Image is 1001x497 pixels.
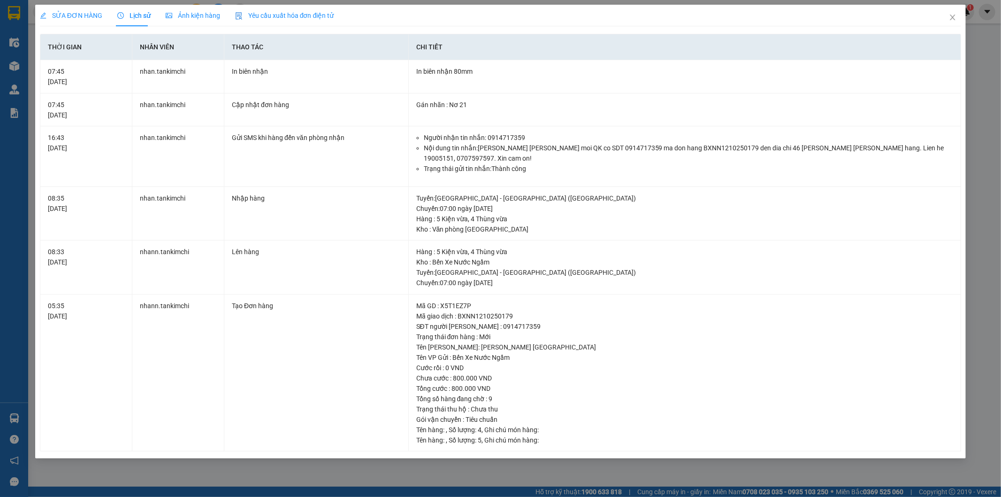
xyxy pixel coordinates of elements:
[48,132,124,153] div: 16:43 [DATE]
[132,60,224,93] td: nhan.tankimchi
[416,311,954,321] div: Mã giao dịch : BXNN1210250179
[416,363,954,373] div: Cước rồi : 0 VND
[424,163,954,174] li: Trạng thái gửi tin nhắn: Thành công
[232,301,401,311] div: Tạo Đơn hàng
[48,66,124,87] div: 07:45 [DATE]
[232,100,401,110] div: Cập nhật đơn hàng
[478,426,481,434] span: 4
[416,100,954,110] div: Gán nhãn : Nơ 21
[132,126,224,187] td: nhan.tankimchi
[48,301,124,321] div: 05:35 [DATE]
[232,193,401,203] div: Nhập hàng
[40,34,132,60] th: Thời gian
[416,394,954,404] div: Tổng số hàng đang chờ : 9
[416,352,954,363] div: Tên VP Gửi : Bến Xe Nước Ngầm
[416,414,954,425] div: Gói vận chuyển : Tiêu chuẩn
[940,5,966,31] button: Close
[132,93,224,127] td: nhan.tankimchi
[416,193,954,214] div: Tuyến : [GEOGRAPHIC_DATA] - [GEOGRAPHIC_DATA] ([GEOGRAPHIC_DATA]) Chuyến: 07:00 ngày [DATE]
[416,404,954,414] div: Trạng thái thu hộ : Chưa thu
[166,12,220,19] span: Ảnh kiện hàng
[40,12,102,19] span: SỬA ĐƠN HÀNG
[416,66,954,77] div: In biên nhận 80mm
[235,12,334,19] span: Yêu cầu xuất hóa đơn điện tử
[232,132,401,143] div: Gửi SMS khi hàng đến văn phòng nhận
[48,247,124,267] div: 08:33 [DATE]
[132,187,224,241] td: nhan.tankimchi
[409,34,962,60] th: Chi tiết
[132,241,224,295] td: nhann.tankimchi
[416,435,954,445] div: Tên hàng: , Số lượng: , Ghi chú món hàng:
[416,267,954,288] div: Tuyến : [GEOGRAPHIC_DATA] - [GEOGRAPHIC_DATA] ([GEOGRAPHIC_DATA]) Chuyến: 07:00 ngày [DATE]
[232,66,401,77] div: In biên nhận
[132,34,224,60] th: Nhân viên
[117,12,124,19] span: clock-circle
[416,332,954,342] div: Trạng thái đơn hàng : Mới
[424,143,954,163] li: Nội dung tin nhắn: [PERSON_NAME] [PERSON_NAME] moi QK co SDT 0914717359 ma don hang BXNN121025017...
[416,425,954,435] div: Tên hàng: , Số lượng: , Ghi chú món hàng:
[949,14,956,21] span: close
[132,295,224,452] td: nhann.tankimchi
[416,257,954,267] div: Kho : Bến Xe Nước Ngầm
[224,34,409,60] th: Thao tác
[416,224,954,234] div: Kho : Văn phòng [GEOGRAPHIC_DATA]
[416,214,954,224] div: Hàng : 5 Kiện vừa, 4 Thùng vừa
[416,383,954,394] div: Tổng cước : 800.000 VND
[416,373,954,383] div: Chưa cước : 800.000 VND
[416,247,954,257] div: Hàng : 5 Kiện vừa, 4 Thùng vừa
[48,100,124,120] div: 07:45 [DATE]
[478,436,481,444] span: 5
[424,132,954,143] li: Người nhận tin nhắn: 0914717359
[232,247,401,257] div: Lên hàng
[416,342,954,352] div: Tên [PERSON_NAME]: [PERSON_NAME] [GEOGRAPHIC_DATA]
[117,12,151,19] span: Lịch sử
[40,12,46,19] span: edit
[48,193,124,214] div: 08:35 [DATE]
[235,12,243,20] img: icon
[166,12,172,19] span: picture
[416,301,954,311] div: Mã GD : X5T1EZ7P
[416,321,954,332] div: SĐT người [PERSON_NAME] : 0914717359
